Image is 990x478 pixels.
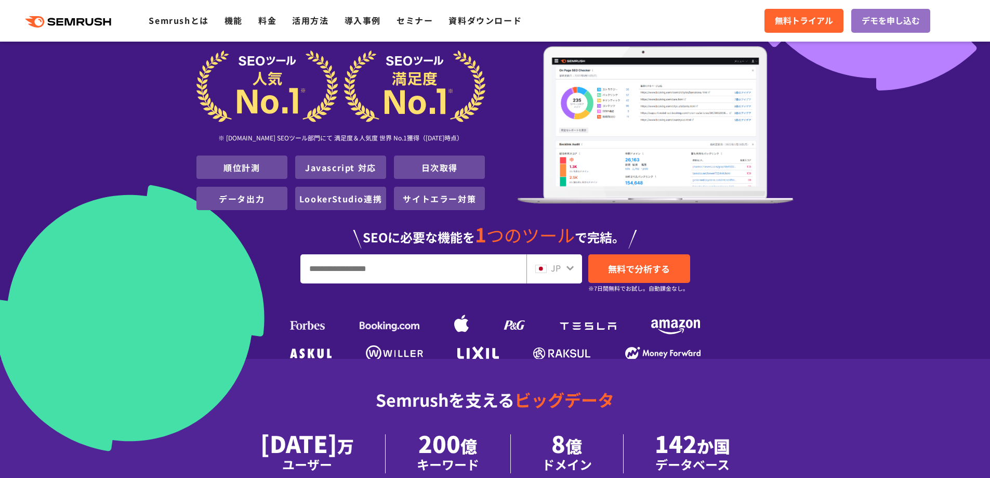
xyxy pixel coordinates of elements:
div: SEOに必要な機能を [196,214,794,249]
span: 万 [337,434,354,458]
a: 料金 [258,14,276,27]
a: 日次取得 [421,161,458,174]
span: つのツール [486,222,575,248]
span: 無料で分析する [608,262,670,275]
div: Semrushを支える [196,382,794,434]
a: 活用方法 [292,14,328,27]
li: 200 [386,434,511,473]
a: Javascript 対応 [305,161,376,174]
div: ドメイン [542,455,592,473]
a: Semrushとは [149,14,208,27]
a: 無料で分析する [588,254,690,283]
a: 導入事例 [345,14,381,27]
a: デモを申し込む [851,9,930,33]
span: か国 [697,434,730,458]
span: 億 [460,434,477,458]
div: データベース [655,455,730,473]
a: LookerStudio連携 [299,192,382,205]
span: デモを申し込む [862,14,920,28]
span: 億 [565,434,582,458]
a: データ出力 [219,192,265,205]
li: 142 [624,434,761,473]
a: 機能 [225,14,243,27]
a: 無料トライアル [764,9,843,33]
a: セミナー [397,14,433,27]
input: URL、キーワードを入力してください [301,255,526,283]
span: 無料トライアル [775,14,833,28]
a: 順位計測 [223,161,260,174]
span: ビッグデータ [514,387,614,411]
span: JP [551,262,561,274]
li: 8 [511,434,624,473]
span: で完結。 [575,228,625,246]
span: 1 [475,220,486,248]
small: ※7日間無料でお試し。自動課金なし。 [588,283,689,293]
div: キーワード [417,455,479,473]
a: サイトエラー対策 [403,192,476,205]
a: 資料ダウンロード [448,14,522,27]
div: ※ [DOMAIN_NAME] SEOツール部門にて 満足度＆人気度 世界 No.1獲得（[DATE]時点） [196,122,485,156]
